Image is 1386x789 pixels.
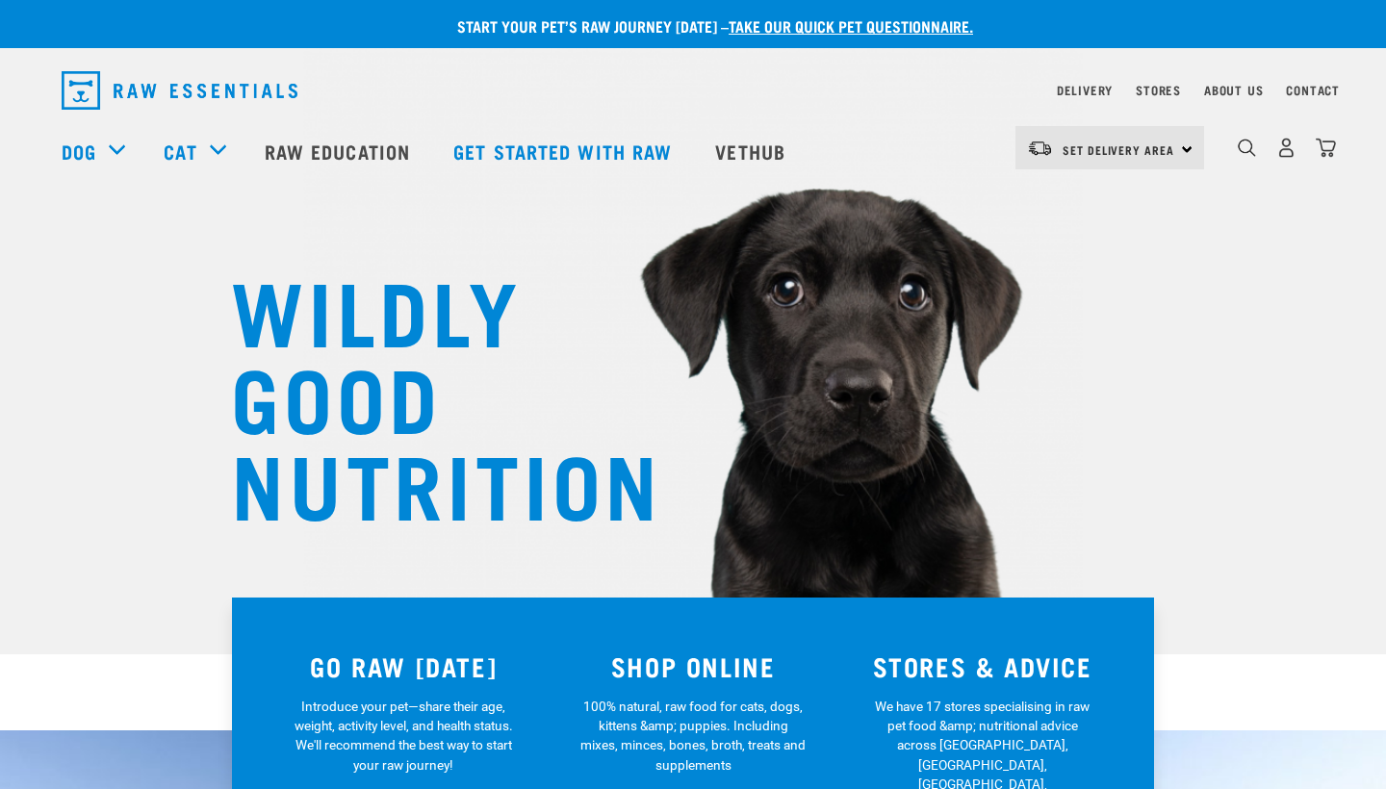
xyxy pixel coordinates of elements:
[1204,87,1263,93] a: About Us
[164,137,196,165] a: Cat
[1276,138,1296,158] img: user.png
[560,651,827,681] h3: SHOP ONLINE
[1316,138,1336,158] img: home-icon@2x.png
[849,651,1116,681] h3: STORES & ADVICE
[1286,87,1340,93] a: Contact
[434,113,696,190] a: Get started with Raw
[696,113,809,190] a: Vethub
[1238,139,1256,157] img: home-icon-1@2x.png
[1057,87,1113,93] a: Delivery
[245,113,434,190] a: Raw Education
[62,137,96,165] a: Dog
[1063,146,1174,153] span: Set Delivery Area
[291,697,517,776] p: Introduce your pet—share their age, weight, activity level, and health status. We'll recommend th...
[729,21,973,30] a: take our quick pet questionnaire.
[270,651,537,681] h3: GO RAW [DATE]
[231,265,616,524] h1: WILDLY GOOD NUTRITION
[1136,87,1181,93] a: Stores
[580,697,807,776] p: 100% natural, raw food for cats, dogs, kittens &amp; puppies. Including mixes, minces, bones, bro...
[46,64,1340,117] nav: dropdown navigation
[1027,140,1053,157] img: van-moving.png
[62,71,297,110] img: Raw Essentials Logo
